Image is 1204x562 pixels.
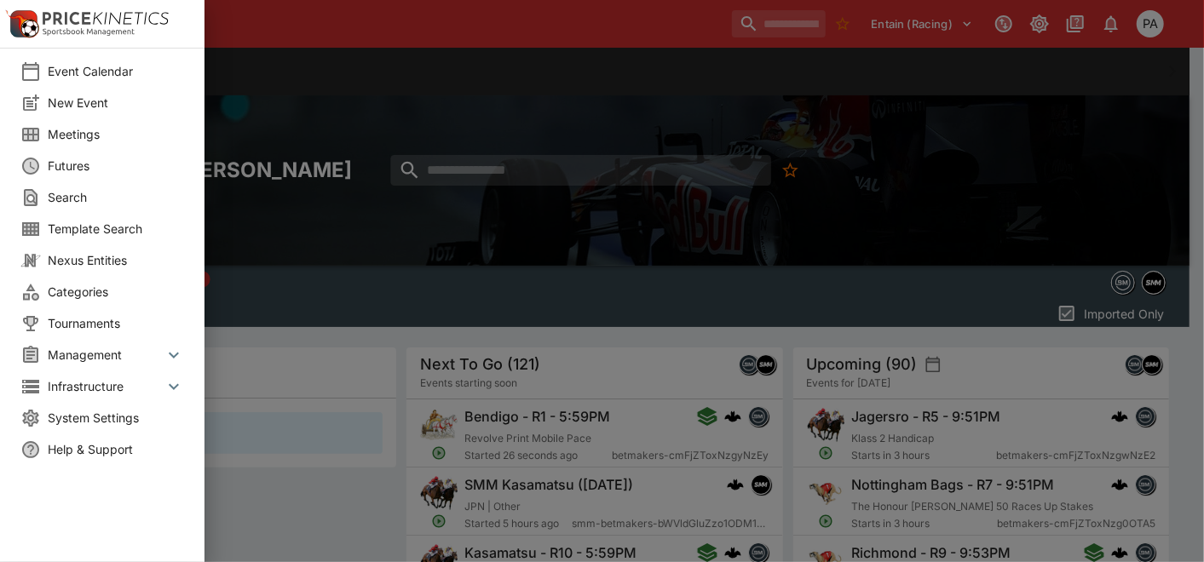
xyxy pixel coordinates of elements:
[48,188,184,206] span: Search
[48,125,184,143] span: Meetings
[48,251,184,269] span: Nexus Entities
[43,28,135,36] img: Sportsbook Management
[48,409,184,427] span: System Settings
[5,7,39,41] img: PriceKinetics Logo
[48,220,184,238] span: Template Search
[48,314,184,332] span: Tournaments
[48,94,184,112] span: New Event
[48,157,184,175] span: Futures
[48,346,164,364] span: Management
[43,12,169,25] img: PriceKinetics
[48,440,184,458] span: Help & Support
[48,62,184,80] span: Event Calendar
[48,283,184,301] span: Categories
[48,377,164,395] span: Infrastructure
